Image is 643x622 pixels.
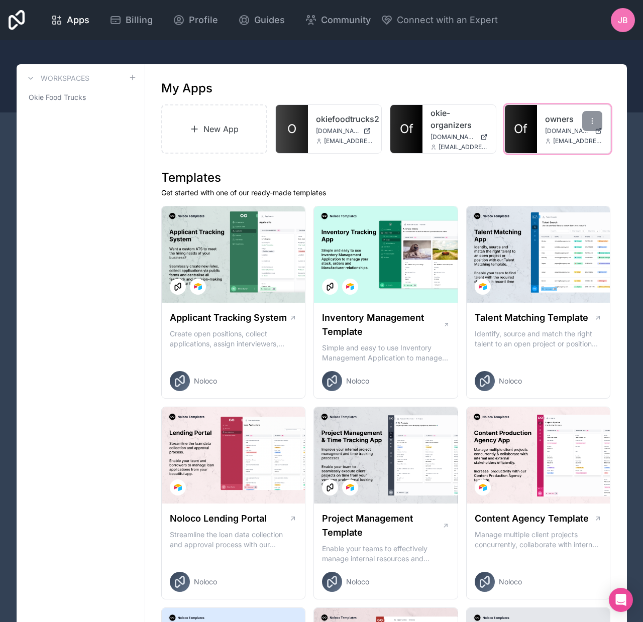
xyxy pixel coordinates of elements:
a: owners [545,113,602,125]
a: Guides [230,9,293,31]
span: [DOMAIN_NAME] [431,133,476,141]
span: O [287,121,296,137]
span: Noloco [499,577,522,587]
span: [EMAIL_ADDRESS][DOMAIN_NAME] [439,143,488,151]
a: okie-organizers [431,107,488,131]
a: okiefoodtrucks2 [316,113,373,125]
p: Create open positions, collect applications, assign interviewers, centralise candidate feedback a... [170,329,297,349]
a: [DOMAIN_NAME] [545,127,602,135]
h3: Workspaces [41,73,89,83]
span: Profile [189,13,218,27]
p: Enable your teams to effectively manage internal resources and execute client projects on time. [322,544,450,564]
span: Guides [254,13,285,27]
span: JB [618,14,628,26]
a: [DOMAIN_NAME] [431,133,488,141]
h1: Inventory Management Template [322,311,443,339]
p: Identify, source and match the right talent to an open project or position with our Talent Matchi... [475,329,602,349]
img: Airtable Logo [479,483,487,491]
span: Of [514,121,527,137]
a: Of [505,105,537,153]
span: Noloco [194,376,217,386]
span: [DOMAIN_NAME] [316,127,359,135]
p: Simple and easy to use Inventory Management Application to manage your stock, orders and Manufact... [322,343,450,363]
p: Streamline the loan data collection and approval process with our Lending Portal template. [170,530,297,550]
span: Okie Food Trucks [29,92,86,102]
img: Airtable Logo [479,283,487,291]
h1: Content Agency Template [475,512,589,526]
a: Profile [165,9,226,31]
a: Of [390,105,422,153]
img: Airtable Logo [346,483,354,491]
img: Airtable Logo [346,283,354,291]
span: Noloco [194,577,217,587]
h1: Noloco Lending Portal [170,512,267,526]
span: Noloco [346,577,369,587]
a: New App [161,104,268,154]
span: Noloco [346,376,369,386]
h1: Project Management Template [322,512,442,540]
a: Apps [43,9,97,31]
span: Community [321,13,371,27]
h1: Templates [161,170,611,186]
span: Of [400,121,413,137]
div: Open Intercom Messenger [609,588,633,612]
a: Community [297,9,379,31]
span: [EMAIL_ADDRESS][DOMAIN_NAME] [324,137,373,145]
p: Get started with one of our ready-made templates [161,188,611,198]
a: Okie Food Trucks [25,88,137,106]
h1: Talent Matching Template [475,311,588,325]
p: Manage multiple client projects concurrently, collaborate with internal and external stakeholders... [475,530,602,550]
img: Airtable Logo [194,283,202,291]
span: [DOMAIN_NAME] [545,127,591,135]
h1: My Apps [161,80,212,96]
h1: Applicant Tracking System [170,311,287,325]
span: Apps [67,13,89,27]
a: [DOMAIN_NAME] [316,127,373,135]
img: Airtable Logo [174,483,182,491]
span: Billing [126,13,153,27]
span: [EMAIL_ADDRESS][DOMAIN_NAME] [553,137,602,145]
span: Connect with an Expert [397,13,498,27]
button: Connect with an Expert [381,13,498,27]
a: Workspaces [25,72,89,84]
a: Billing [101,9,161,31]
a: O [276,105,308,153]
span: Noloco [499,376,522,386]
